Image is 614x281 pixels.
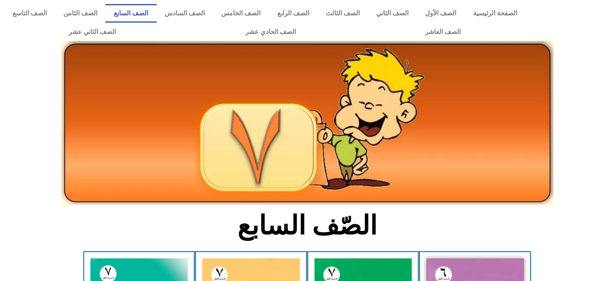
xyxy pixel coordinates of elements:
[368,4,417,23] a: الصف الثاني
[465,4,525,23] a: الصفحة الرئيسية
[105,4,156,23] a: الصف السابع
[417,4,465,23] a: الصف الأول
[180,23,360,41] a: الصف الحادي عشر
[269,4,317,23] a: الصف الرابع
[360,23,525,41] a: الصف العاشر
[55,4,105,23] a: الصف الثامن
[317,4,368,23] a: الصف الثالث
[157,4,213,23] a: الصف السادس
[213,4,269,23] a: الصف الخامس
[174,210,440,241] h2: الصّف السابع
[4,23,180,41] a: الصف الثاني عشر
[4,4,55,23] a: الصف التاسع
